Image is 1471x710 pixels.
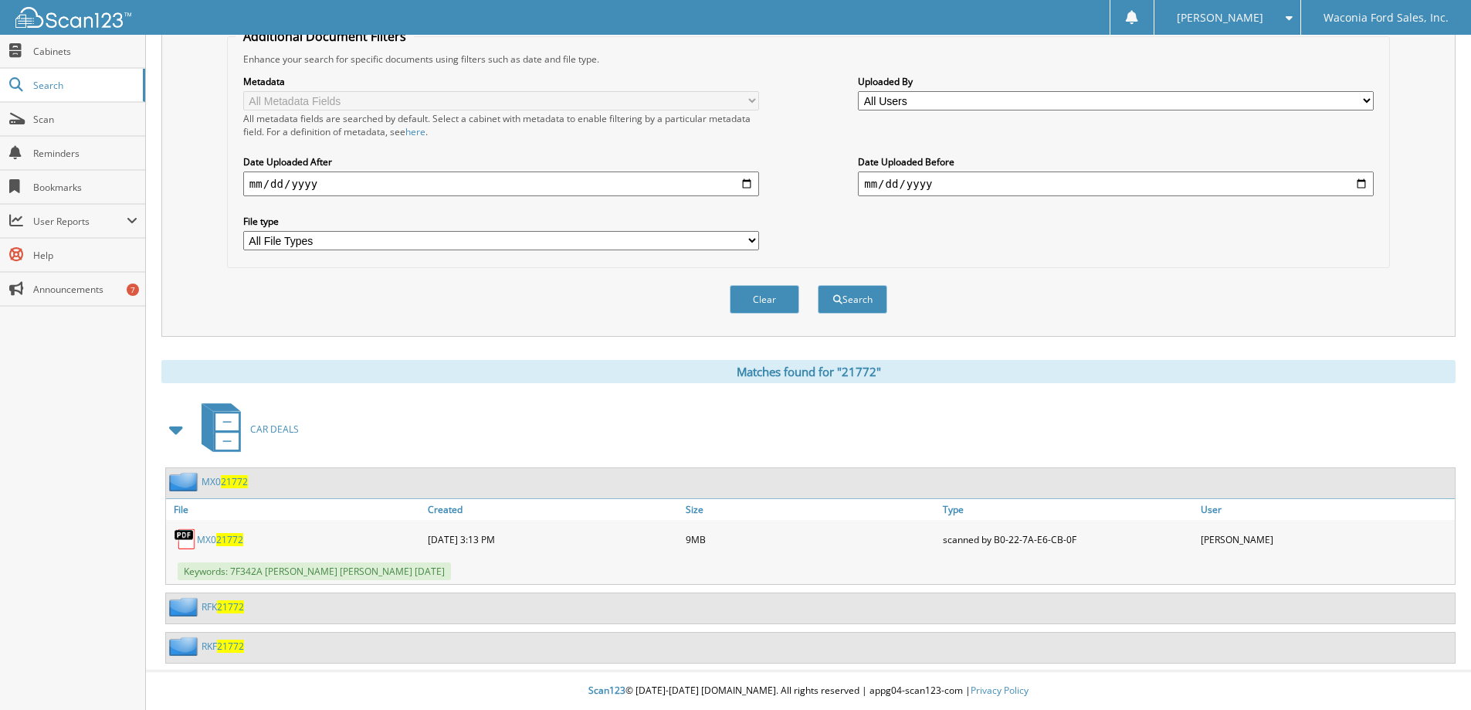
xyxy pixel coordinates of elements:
[197,533,243,546] a: MX021772
[166,499,424,520] a: File
[243,215,759,228] label: File type
[405,125,425,138] a: here
[33,181,137,194] span: Bookmarks
[33,79,135,92] span: Search
[217,600,244,613] span: 21772
[424,499,682,520] a: Created
[33,45,137,58] span: Cabinets
[858,172,1374,196] input: end
[202,640,244,653] a: RKF21772
[971,684,1029,697] a: Privacy Policy
[221,475,248,488] span: 21772
[169,637,202,656] img: folder2.png
[33,283,137,296] span: Announcements
[236,53,1381,66] div: Enhance your search for specific documents using filters such as date and file type.
[146,672,1471,710] div: © [DATE]-[DATE] [DOMAIN_NAME]. All rights reserved | appg04-scan123-com |
[202,600,244,613] a: RFK21772
[33,147,137,160] span: Reminders
[682,499,940,520] a: Size
[161,360,1456,383] div: Matches found for "21772"
[1324,13,1449,22] span: Waconia Ford Sales, Inc.
[424,524,682,555] div: [DATE] 3:13 PM
[588,684,625,697] span: Scan123
[33,215,127,228] span: User Reports
[243,112,759,138] div: All metadata fields are searched by default. Select a cabinet with metadata to enable filtering b...
[15,7,131,28] img: scan123-logo-white.svg
[174,528,197,551] img: PDF.png
[169,597,202,617] img: folder2.png
[1197,499,1455,520] a: User
[192,399,299,460] a: CAR DEALS
[939,524,1197,555] div: scanned by B0-22-7A-E6-CB-0F
[1197,524,1455,555] div: [PERSON_NAME]
[939,499,1197,520] a: Type
[1177,13,1263,22] span: [PERSON_NAME]
[202,475,248,488] a: MX021772
[818,285,887,314] button: Search
[216,533,243,546] span: 21772
[243,172,759,196] input: start
[178,562,451,580] span: Keywords: 7F342A [PERSON_NAME] [PERSON_NAME] [DATE]
[243,155,759,168] label: Date Uploaded After
[858,75,1374,88] label: Uploaded By
[682,524,940,555] div: 9MB
[236,28,414,45] legend: Additional Document Filters
[127,284,139,296] div: 7
[33,113,137,126] span: Scan
[858,155,1374,168] label: Date Uploaded Before
[33,249,137,262] span: Help
[730,285,799,314] button: Clear
[250,423,299,436] span: CAR DEALS
[169,472,202,491] img: folder2.png
[243,75,759,88] label: Metadata
[217,640,244,653] span: 21772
